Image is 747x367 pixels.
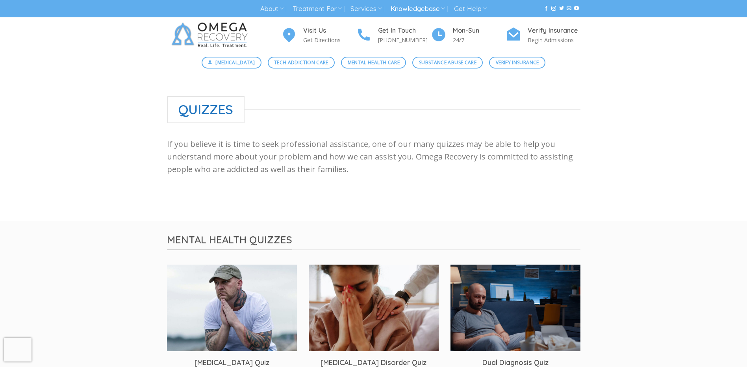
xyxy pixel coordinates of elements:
img: Omega Recovery [167,17,256,53]
a: Follow on Facebook [544,6,549,11]
span: Mental Health Care [348,59,400,66]
a: [MEDICAL_DATA] [202,57,261,69]
p: If you believe it is time to seek professional assistance, one of our many quizzes may be able to... [167,138,580,176]
p: Get Directions [303,35,356,44]
a: About [260,2,284,16]
a: Get Help [454,2,487,16]
span: [MEDICAL_DATA] [215,59,255,66]
span: Mental Health Quizzes [167,233,292,250]
a: Verify Insurance [489,57,545,69]
p: [PHONE_NUMBER] [378,35,431,44]
span: Verify Insurance [496,59,539,66]
h3: [MEDICAL_DATA] Disorder Quiz [315,358,433,367]
p: Begin Admissions [528,35,580,44]
a: Knowledgebase [391,2,445,16]
a: Visit Us Get Directions [281,26,356,45]
h4: Mon-Sun [453,26,506,36]
h4: Get In Touch [378,26,431,36]
h4: Verify Insurance [528,26,580,36]
a: Mental Health Care [341,57,406,69]
a: Get In Touch [PHONE_NUMBER] [356,26,431,45]
a: Verify Insurance Begin Admissions [506,26,580,45]
span: Quizzes [167,96,245,123]
a: Send us an email [567,6,571,11]
h4: Visit Us [303,26,356,36]
a: Follow on YouTube [574,6,579,11]
a: Services [350,2,382,16]
span: Substance Abuse Care [419,59,476,66]
a: Substance Abuse Care [412,57,483,69]
a: Treatment For [293,2,342,16]
a: Follow on Instagram [551,6,556,11]
a: Follow on Twitter [559,6,564,11]
h3: Dual Diagnosis Quiz [456,358,575,367]
p: 24/7 [453,35,506,44]
span: Tech Addiction Care [274,59,328,66]
h3: [MEDICAL_DATA] Quiz [173,358,291,367]
a: Tech Addiction Care [268,57,335,69]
